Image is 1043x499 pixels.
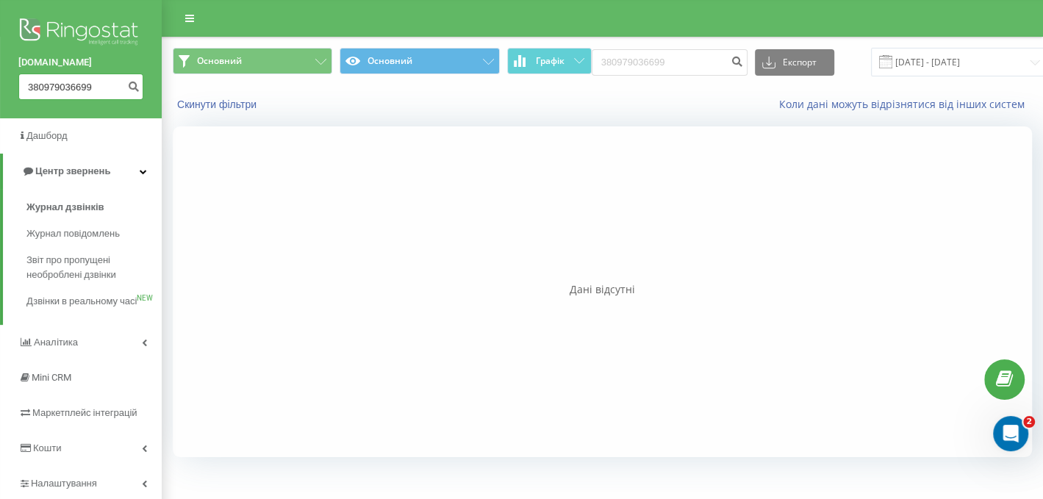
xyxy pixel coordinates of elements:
span: Основний [197,55,242,67]
button: Основний [173,48,332,74]
a: Журнал повідомлень [26,220,162,247]
button: Експорт [755,49,834,76]
span: Дзвінки в реальному часі [26,294,137,309]
span: Графік [536,56,564,66]
a: Коли дані можуть відрізнятися вiд інших систем [779,97,1032,111]
a: [DOMAIN_NAME] [18,55,143,70]
span: Дашборд [26,130,68,141]
span: Аналiтика [34,337,78,348]
button: Графік [507,48,592,74]
span: Звіт про пропущені необроблені дзвінки [26,253,154,282]
a: Журнал дзвінків [26,194,162,220]
div: Дані відсутні [173,282,1032,297]
span: Налаштування [31,478,97,489]
button: Основний [340,48,499,74]
img: Ringostat logo [18,15,143,51]
iframe: Intercom live chat [993,416,1028,451]
a: Дзвінки в реальному часіNEW [26,288,162,315]
span: Маркетплейс інтеграцій [32,407,137,418]
button: Скинути фільтри [173,98,264,111]
span: Mini CRM [32,372,71,383]
span: Центр звернень [35,165,110,176]
input: Пошук за номером [592,49,748,76]
span: 2 [1023,416,1035,428]
span: Журнал повідомлень [26,226,120,241]
span: Журнал дзвінків [26,200,104,215]
input: Пошук за номером [18,73,143,100]
span: Кошти [33,442,61,453]
a: Центр звернень [3,154,162,189]
a: Звіт про пропущені необроблені дзвінки [26,247,162,288]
